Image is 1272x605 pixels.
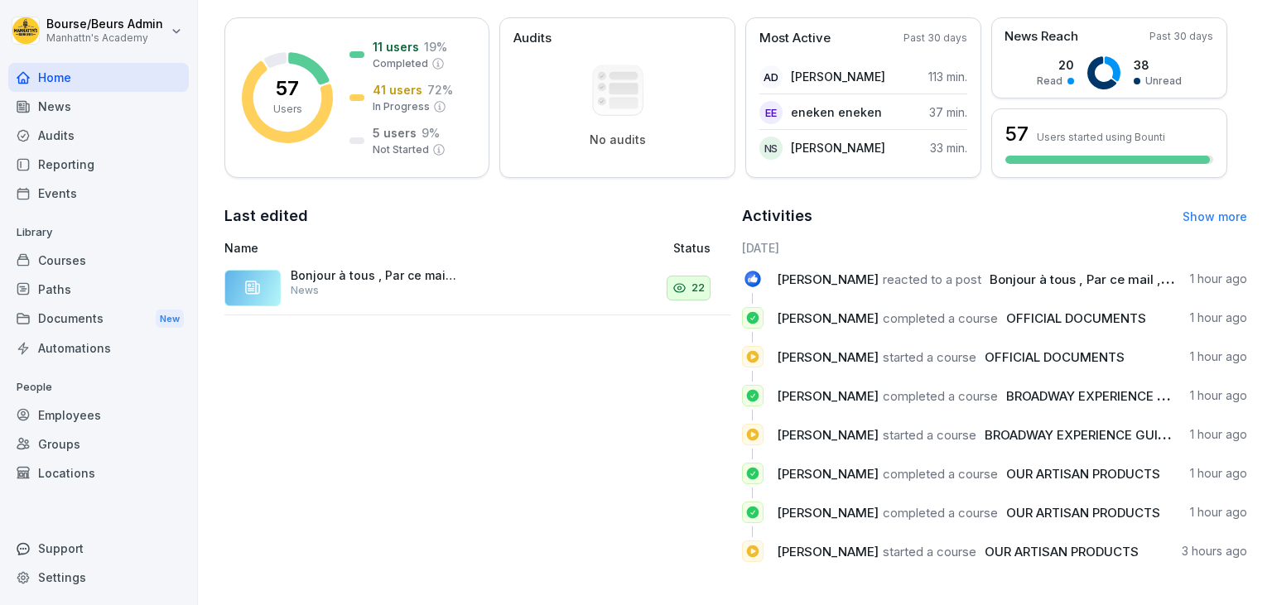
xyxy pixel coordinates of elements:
[742,204,812,228] h2: Activities
[777,427,879,443] span: [PERSON_NAME]
[883,466,998,482] span: completed a course
[373,142,429,157] p: Not Started
[1190,504,1247,521] p: 1 hour ago
[777,271,879,287] span: [PERSON_NAME]
[1006,466,1160,482] span: OUR ARTISAN PRODUCTS
[985,427,1173,443] span: BROADWAY EXPERIENCE GUIDE
[8,275,189,304] a: Paths
[1183,209,1247,223] a: Show more
[8,430,189,459] a: Groups
[742,239,1248,257] h6: [DATE]
[422,124,440,142] p: 9 %
[1190,387,1247,404] p: 1 hour ago
[513,29,552,48] p: Audits
[1037,74,1062,89] p: Read
[1190,426,1247,443] p: 1 hour ago
[929,103,967,121] p: 37 min.
[273,102,302,117] p: Users
[8,246,189,275] a: Courses
[759,65,783,89] div: AD
[883,349,976,365] span: started a course
[777,544,879,559] span: [PERSON_NAME]
[424,38,447,55] p: 19 %
[8,401,189,430] a: Employees
[291,268,456,283] p: Bonjour à tous , Par ce mail , nous vous notifions que les modules de formation ont été mis à jou...
[985,544,1139,559] span: OUR ARTISAN PRODUCTS
[883,427,976,443] span: started a course
[373,124,417,142] p: 5 users
[1037,56,1074,74] p: 20
[883,271,981,287] span: reacted to a post
[930,139,967,156] p: 33 min.
[777,310,879,326] span: [PERSON_NAME]
[8,534,189,563] div: Support
[8,563,189,592] div: Settings
[373,81,422,98] p: 41 users
[1182,543,1247,559] p: 3 hours ago
[777,349,879,365] span: [PERSON_NAME]
[224,239,535,257] p: Name
[8,304,189,334] a: DocumentsNew
[1190,271,1247,287] p: 1 hour ago
[1190,310,1247,326] p: 1 hour ago
[791,139,885,156] p: [PERSON_NAME]
[883,388,998,404] span: completed a course
[8,63,189,92] a: Home
[1006,310,1146,326] span: OFFICIAL DOCUMENTS
[8,334,189,363] a: Automations
[46,17,163,31] p: Bourse/Beurs Admin
[1005,120,1029,148] h3: 57
[1037,131,1165,143] p: Users started using Bounti
[373,56,428,71] p: Completed
[8,179,189,208] a: Events
[883,544,976,559] span: started a course
[1145,74,1182,89] p: Unread
[8,374,189,401] p: People
[777,466,879,482] span: [PERSON_NAME]
[373,38,419,55] p: 11 users
[8,219,189,246] p: Library
[8,459,189,487] a: Locations
[1006,505,1160,521] span: OUR ARTISAN PRODUCTS
[8,150,189,179] a: Reporting
[1149,29,1213,44] p: Past 30 days
[759,101,783,124] div: ee
[590,132,646,147] p: No audits
[691,280,705,296] p: 22
[276,79,299,98] p: 57
[883,505,998,521] span: completed a course
[759,137,783,160] div: NS
[8,304,189,334] div: Documents
[883,310,998,326] span: completed a course
[46,32,163,44] p: Manhattn's Academy
[427,81,453,98] p: 72 %
[373,99,430,114] p: In Progress
[1006,388,1195,404] span: BROADWAY EXPERIENCE GUIDE
[224,204,730,228] h2: Last edited
[903,31,967,46] p: Past 30 days
[1134,56,1182,74] p: 38
[291,283,319,298] p: News
[1005,27,1078,46] p: News Reach
[1190,465,1247,482] p: 1 hour ago
[791,68,885,85] p: [PERSON_NAME]
[1190,348,1247,365] p: 1 hour ago
[8,92,189,121] a: News
[8,121,189,150] a: Audits
[777,388,879,404] span: [PERSON_NAME]
[985,349,1125,365] span: OFFICIAL DOCUMENTS
[156,310,184,329] div: New
[777,505,879,521] span: [PERSON_NAME]
[759,29,831,48] p: Most Active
